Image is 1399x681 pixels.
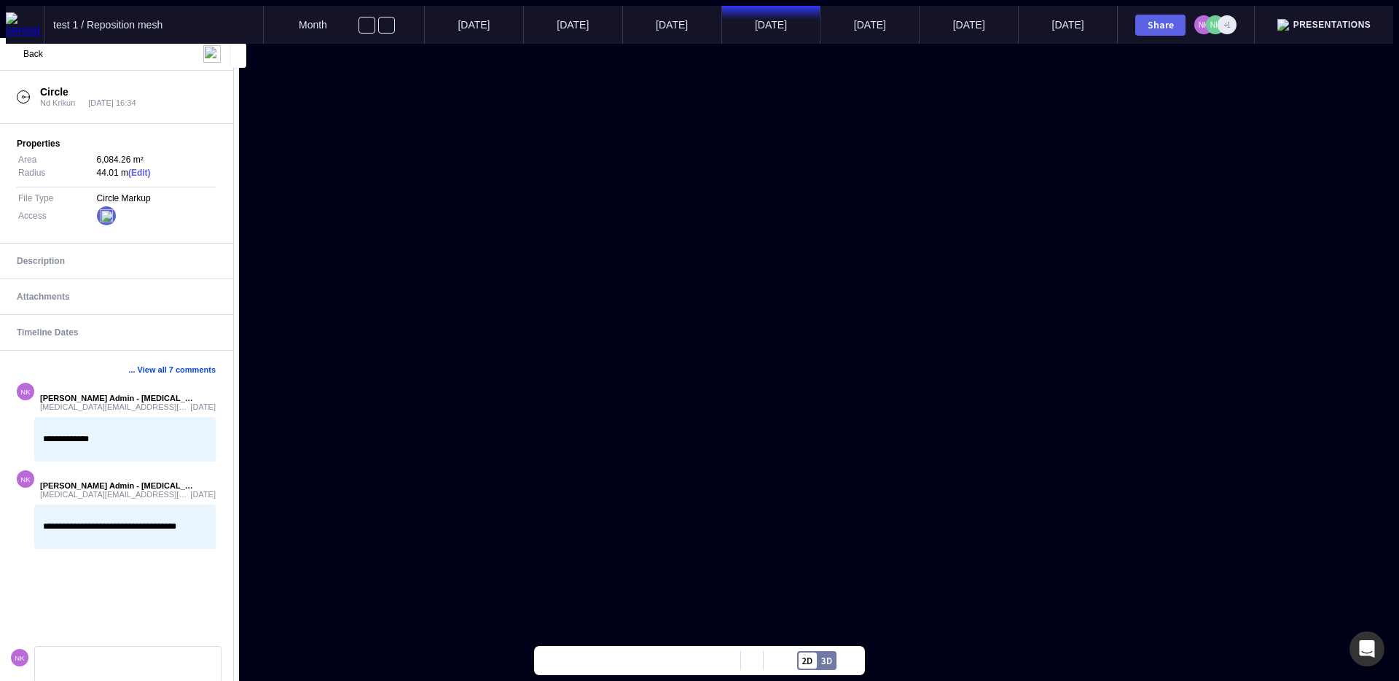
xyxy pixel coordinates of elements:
text: NK [1199,21,1210,29]
mapp-timeline-period: [DATE] [1018,6,1117,44]
div: Share [1142,20,1179,30]
span: Month [299,19,327,31]
mapp-timeline-period: [DATE] [424,6,523,44]
mapp-timeline-period: [DATE] [919,6,1018,44]
span: test 1 / Reposition mesh [53,19,162,31]
div: Open Intercom Messenger [1349,631,1384,666]
mapp-timeline-period: [DATE] [721,6,820,44]
img: sensat [6,12,44,37]
mapp-timeline-period: [DATE] [523,6,622,44]
span: Presentations [1293,20,1371,30]
text: NK [1210,21,1221,29]
img: presentation.svg [1277,19,1289,31]
button: Share [1135,15,1186,36]
mapp-timeline-period: [DATE] [820,6,919,44]
mapp-timeline-period: [DATE] [622,6,721,44]
div: +1 [1218,15,1237,34]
